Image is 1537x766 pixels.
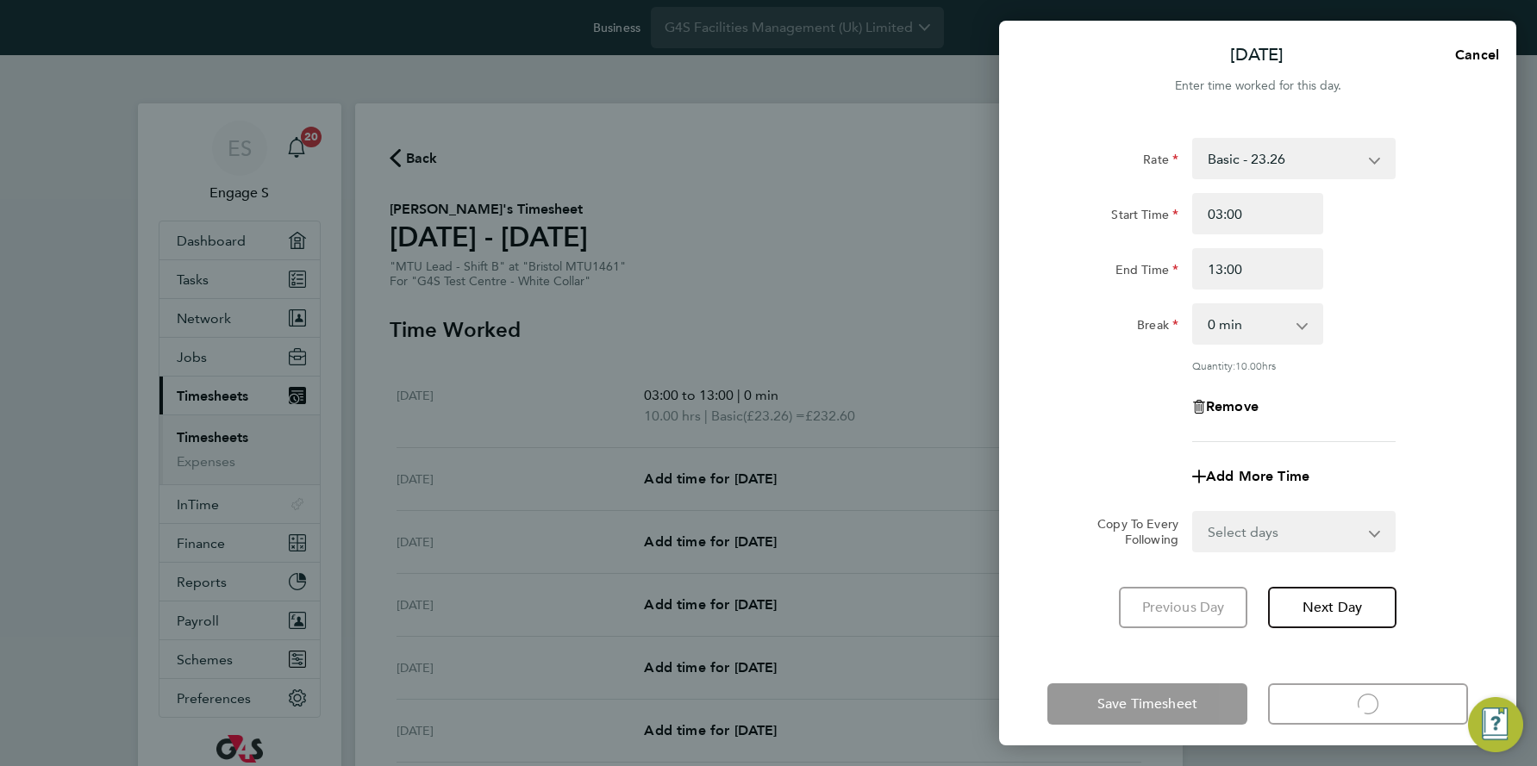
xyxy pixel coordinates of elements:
[1192,193,1323,234] input: E.g. 08:00
[1192,470,1309,483] button: Add More Time
[1111,207,1178,227] label: Start Time
[1268,587,1396,628] button: Next Day
[1450,47,1499,63] span: Cancel
[1084,516,1178,547] label: Copy To Every Following
[1206,468,1309,484] span: Add More Time
[1303,599,1362,616] span: Next Day
[1230,43,1284,67] p: [DATE]
[1137,317,1178,338] label: Break
[1115,262,1178,283] label: End Time
[1143,152,1178,172] label: Rate
[1192,358,1396,372] div: Quantity: hrs
[1428,38,1516,72] button: Cancel
[1192,400,1259,414] button: Remove
[999,76,1516,97] div: Enter time worked for this day.
[1206,398,1259,414] span: Remove
[1235,358,1262,372] span: 10.00
[1192,248,1323,290] input: E.g. 18:00
[1468,697,1523,752] button: Engage Resource Center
